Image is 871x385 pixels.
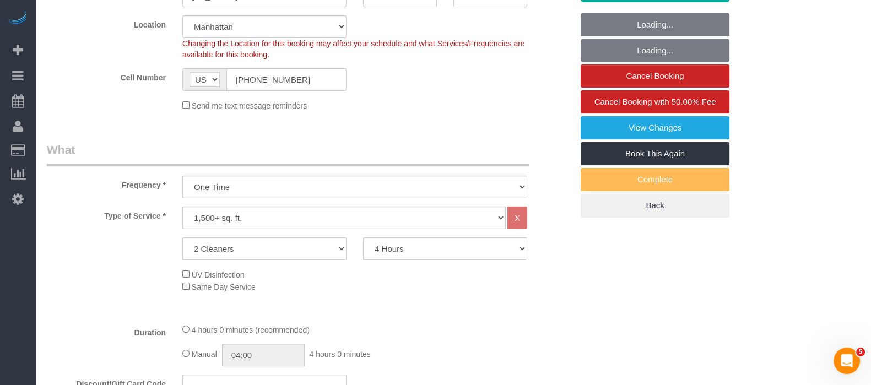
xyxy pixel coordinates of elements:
span: 5 [856,348,865,356]
label: Type of Service * [39,207,174,221]
span: Same Day Service [192,283,256,291]
img: Automaid Logo [7,11,29,26]
span: Send me text message reminders [192,101,307,110]
a: View Changes [581,116,729,139]
label: Frequency * [39,176,174,191]
a: Book This Again [581,142,729,165]
span: Manual [192,350,217,359]
label: Duration [39,323,174,338]
legend: What [47,142,529,166]
span: Changing the Location for this booking may affect your schedule and what Services/Frequencies are... [182,39,525,59]
a: Cancel Booking [581,64,729,88]
iframe: Intercom live chat [834,348,860,374]
span: UV Disinfection [192,270,245,279]
a: Back [581,194,729,217]
span: 4 hours 0 minutes (recommended) [192,326,310,334]
label: Cell Number [39,68,174,83]
input: Cell Number [226,68,347,91]
span: 4 hours 0 minutes [309,350,370,359]
span: Cancel Booking with 50.00% Fee [594,97,716,106]
a: Cancel Booking with 50.00% Fee [581,90,729,113]
label: Location [39,15,174,30]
